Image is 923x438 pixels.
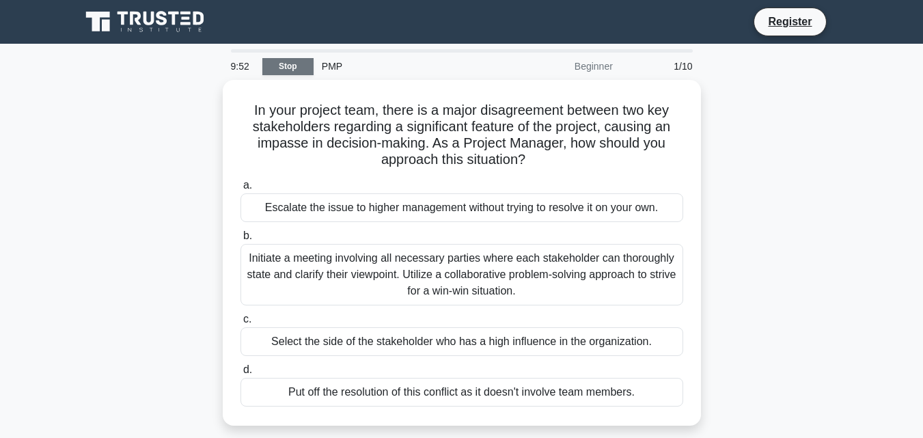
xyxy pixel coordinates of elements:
h5: In your project team, there is a major disagreement between two key stakeholders regarding a sign... [239,102,685,169]
a: Stop [262,58,314,75]
div: PMP [314,53,501,80]
div: Put off the resolution of this conflict as it doesn't involve team members. [240,378,683,407]
span: a. [243,179,252,191]
span: d. [243,364,252,375]
div: Select the side of the stakeholder who has a high influence in the organization. [240,327,683,356]
div: Escalate the issue to higher management without trying to resolve it on your own. [240,193,683,222]
div: 1/10 [621,53,701,80]
div: 9:52 [223,53,262,80]
span: b. [243,230,252,241]
div: Initiate a meeting involving all necessary parties where each stakeholder can thoroughly state an... [240,244,683,305]
a: Register [760,13,820,30]
span: c. [243,313,251,325]
div: Beginner [501,53,621,80]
